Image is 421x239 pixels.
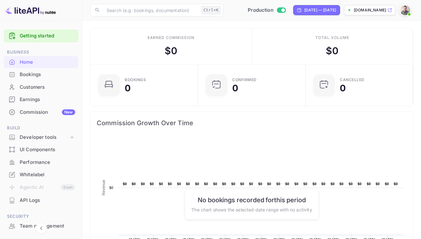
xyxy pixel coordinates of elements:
[20,171,75,178] div: Whitelabel
[4,220,78,232] div: Team management
[20,71,75,78] div: Bookings
[358,182,362,186] text: $0
[20,84,75,91] div: Customers
[231,182,235,186] text: $0
[125,84,131,93] div: 0
[4,194,78,207] div: API Logs
[294,182,299,186] text: $0
[4,156,78,168] a: Performance
[177,182,181,186] text: $0
[367,182,371,186] text: $0
[340,84,346,93] div: 0
[4,125,78,132] span: Build
[267,182,271,186] text: $0
[240,182,244,186] text: $0
[20,59,75,66] div: Home
[339,182,344,186] text: $0
[248,7,273,14] span: Production
[354,7,386,13] p: [DOMAIN_NAME]
[148,35,194,41] div: Earned commission
[159,182,163,186] text: $0
[4,56,78,68] a: Home
[340,78,365,82] div: CANCELLED
[385,182,389,186] text: $0
[303,182,307,186] text: $0
[4,94,78,106] div: Earnings
[4,29,78,42] div: Getting started
[4,49,78,56] span: Business
[4,169,78,180] a: Whitelabel
[20,32,75,40] a: Getting started
[5,5,56,15] img: LiteAPI logo
[376,182,380,186] text: $0
[20,146,75,153] div: UI Components
[20,134,69,141] div: Developer tools
[191,196,312,203] h6: No bookings recorded for this period
[249,182,253,186] text: $0
[20,197,75,204] div: API Logs
[321,182,326,186] text: $0
[245,7,288,14] div: Switch to Sandbox mode
[326,44,339,58] div: $ 0
[4,68,78,80] a: Bookings
[165,44,177,58] div: $ 0
[4,220,78,232] a: Team management
[232,78,257,82] div: Confirmed
[331,182,335,186] text: $0
[4,132,78,143] div: Developer tools
[222,182,226,186] text: $0
[150,182,154,186] text: $0
[4,68,78,81] div: Bookings
[204,182,208,186] text: $0
[4,213,78,220] span: Security
[168,182,172,186] text: $0
[4,156,78,169] div: Performance
[103,4,199,16] input: Search (e.g. bookings, documentation)
[132,182,136,186] text: $0
[213,182,217,186] text: $0
[4,94,78,105] a: Earnings
[62,109,75,115] div: New
[285,182,289,186] text: $0
[201,6,221,14] div: Ctrl+K
[400,5,410,15] img: Mikael Söderberg
[4,144,78,155] a: UI Components
[141,182,145,186] text: $0
[20,159,75,166] div: Performance
[4,81,78,94] div: Customers
[20,109,75,116] div: Commission
[276,182,280,186] text: $0
[4,194,78,206] a: API Logs
[349,182,353,186] text: $0
[258,182,262,186] text: $0
[109,186,113,190] text: $0
[191,206,312,213] p: The chart shows the selected date range with no activity
[4,106,78,119] div: CommissionNew
[123,182,127,186] text: $0
[36,223,47,234] button: Collapse navigation
[4,56,78,68] div: Home
[394,182,398,186] text: $0
[195,182,199,186] text: $0
[97,118,407,128] span: Commission Growth Over Time
[102,180,106,195] text: Revenue
[20,96,75,103] div: Earnings
[304,7,336,13] div: [DATE] — [DATE]
[20,223,75,230] div: Team management
[125,78,146,82] div: Bookings
[4,106,78,118] a: CommissionNew
[186,182,190,186] text: $0
[315,35,349,41] div: Total volume
[4,81,78,93] a: Customers
[232,84,238,93] div: 0
[312,182,317,186] text: $0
